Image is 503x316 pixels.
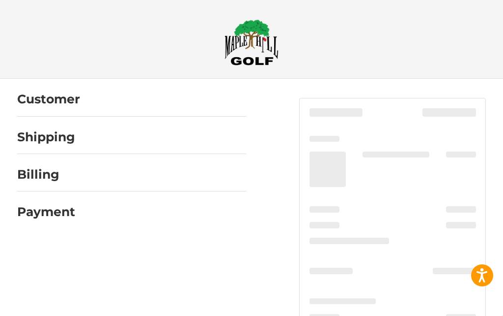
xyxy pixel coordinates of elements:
[224,19,279,65] img: Maple Hill Golf
[17,92,80,107] h2: Customer
[17,204,75,220] h2: Payment
[17,167,75,182] h2: Billing
[10,274,117,306] iframe: Gorgias live chat messenger
[17,129,75,145] h2: Shipping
